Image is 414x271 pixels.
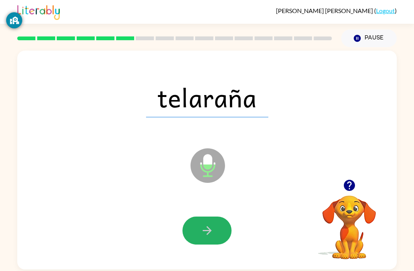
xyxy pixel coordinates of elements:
span: [PERSON_NAME] [PERSON_NAME] [276,7,374,14]
span: telaraña [146,77,268,117]
button: Pause [341,30,397,47]
img: Literably [17,3,60,20]
video: Your browser must support playing .mp4 files to use Literably. Please try using another browser. [311,184,388,260]
button: GoGuardian Privacy Information [6,12,22,28]
a: Logout [376,7,395,14]
div: ( ) [276,7,397,14]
